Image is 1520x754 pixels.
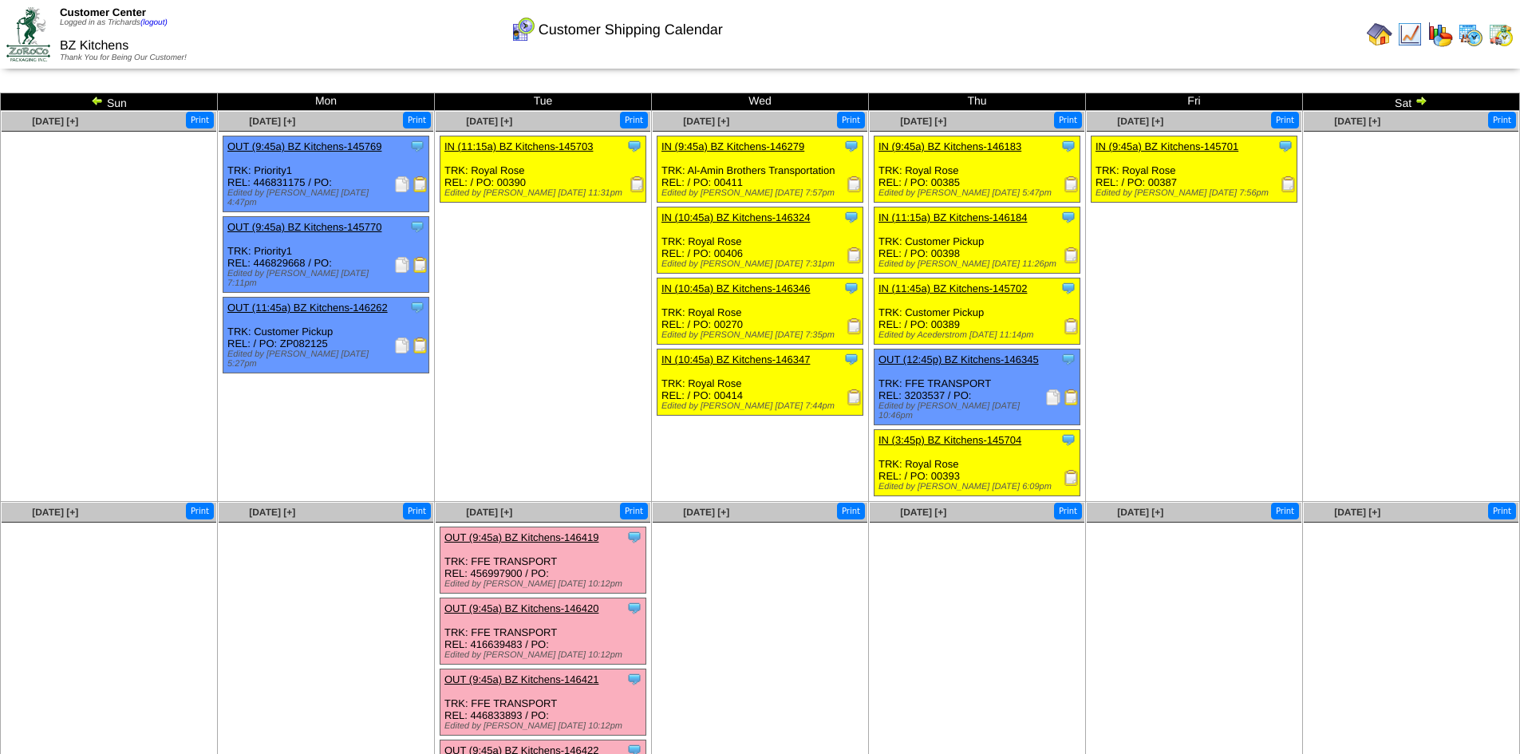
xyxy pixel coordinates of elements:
[878,188,1080,198] div: Edited by [PERSON_NAME] [DATE] 5:47pm
[60,53,187,62] span: Thank You for Being Our Customer!
[227,140,381,152] a: OUT (9:45a) BZ Kitchens-145769
[837,112,865,128] button: Print
[6,7,50,61] img: ZoRoCo_Logo(Green%26Foil)%20jpg.webp
[1054,503,1082,519] button: Print
[539,22,723,38] span: Customer Shipping Calendar
[394,257,410,273] img: Packing Slip
[626,529,642,545] img: Tooltip
[1334,116,1380,127] a: [DATE] [+]
[874,278,1080,345] div: TRK: Customer Pickup REL: / PO: 00389
[626,138,642,154] img: Tooltip
[1117,116,1163,127] span: [DATE] [+]
[444,140,593,152] a: IN (11:15a) BZ Kitchens-145703
[249,116,295,127] a: [DATE] [+]
[620,112,648,128] button: Print
[1060,138,1076,154] img: Tooltip
[837,503,865,519] button: Print
[1334,507,1380,518] a: [DATE] [+]
[1488,503,1516,519] button: Print
[510,17,535,42] img: calendarcustomer.gif
[1117,507,1163,518] a: [DATE] [+]
[409,219,425,235] img: Tooltip
[900,507,946,518] span: [DATE] [+]
[630,176,646,192] img: Receiving Document
[661,259,863,269] div: Edited by [PERSON_NAME] [DATE] 7:31pm
[444,721,646,731] div: Edited by [PERSON_NAME] [DATE] 10:12pm
[874,136,1080,203] div: TRK: Royal Rose REL: / PO: 00385
[435,93,652,111] td: Tue
[1064,389,1080,405] img: Bill of Lading
[878,330,1080,340] div: Edited by Acederstrom [DATE] 11:14pm
[683,507,729,518] span: [DATE] [+]
[60,6,146,18] span: Customer Center
[843,138,859,154] img: Tooltip
[1064,247,1080,263] img: Receiving Document
[227,349,428,369] div: Edited by [PERSON_NAME] [DATE] 5:27pm
[444,531,598,543] a: OUT (9:45a) BZ Kitchens-146419
[661,188,863,198] div: Edited by [PERSON_NAME] [DATE] 7:57pm
[444,650,646,660] div: Edited by [PERSON_NAME] [DATE] 10:12pm
[878,434,1021,446] a: IN (3:45p) BZ Kitchens-145704
[900,116,946,127] a: [DATE] [+]
[440,598,646,665] div: TRK: FFE TRANSPORT REL: 416639483 / PO:
[874,207,1080,274] div: TRK: Customer Pickup REL: / PO: 00398
[1458,22,1483,47] img: calendarprod.gif
[60,39,128,53] span: BZ Kitchens
[661,282,810,294] a: IN (10:45a) BZ Kitchens-146346
[878,482,1080,491] div: Edited by [PERSON_NAME] [DATE] 6:09pm
[1045,389,1061,405] img: Packing Slip
[843,280,859,296] img: Tooltip
[403,503,431,519] button: Print
[227,221,381,233] a: OUT (9:45a) BZ Kitchens-145770
[32,507,78,518] a: [DATE] [+]
[1427,22,1453,47] img: graph.gif
[626,671,642,687] img: Tooltip
[440,527,646,594] div: TRK: FFE TRANSPORT REL: 456997900 / PO:
[1060,432,1076,448] img: Tooltip
[1060,209,1076,225] img: Tooltip
[444,602,598,614] a: OUT (9:45a) BZ Kitchens-146420
[403,112,431,128] button: Print
[140,18,168,27] a: (logout)
[32,116,78,127] a: [DATE] [+]
[91,94,104,107] img: arrowleft.gif
[843,351,859,367] img: Tooltip
[249,507,295,518] a: [DATE] [+]
[874,430,1080,496] div: TRK: Royal Rose REL: / PO: 00393
[878,282,1027,294] a: IN (11:45a) BZ Kitchens-145702
[394,176,410,192] img: Packing Slip
[440,136,646,203] div: TRK: Royal Rose REL: / PO: 00390
[413,176,428,192] img: Bill of Lading
[1367,22,1392,47] img: home.gif
[878,401,1080,420] div: Edited by [PERSON_NAME] [DATE] 10:46pm
[652,93,869,111] td: Wed
[409,138,425,154] img: Tooltip
[661,401,863,411] div: Edited by [PERSON_NAME] [DATE] 7:44pm
[847,389,863,405] img: Receiving Document
[657,207,863,274] div: TRK: Royal Rose REL: / PO: 00406
[1,93,218,111] td: Sun
[1096,188,1297,198] div: Edited by [PERSON_NAME] [DATE] 7:56pm
[1096,140,1238,152] a: IN (9:45a) BZ Kitchens-145701
[413,338,428,353] img: Bill of Lading
[218,93,435,111] td: Mon
[466,116,512,127] a: [DATE] [+]
[1064,318,1080,334] img: Receiving Document
[1060,280,1076,296] img: Tooltip
[878,259,1080,269] div: Edited by [PERSON_NAME] [DATE] 11:26pm
[657,278,863,345] div: TRK: Royal Rose REL: / PO: 00270
[843,209,859,225] img: Tooltip
[683,116,729,127] a: [DATE] [+]
[869,93,1086,111] td: Thu
[1060,351,1076,367] img: Tooltip
[1488,112,1516,128] button: Print
[1064,470,1080,486] img: Receiving Document
[878,140,1021,152] a: IN (9:45a) BZ Kitchens-146183
[1092,136,1297,203] div: TRK: Royal Rose REL: / PO: 00387
[657,349,863,416] div: TRK: Royal Rose REL: / PO: 00414
[1303,93,1520,111] td: Sat
[223,136,429,212] div: TRK: Priority1 REL: 446831175 / PO:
